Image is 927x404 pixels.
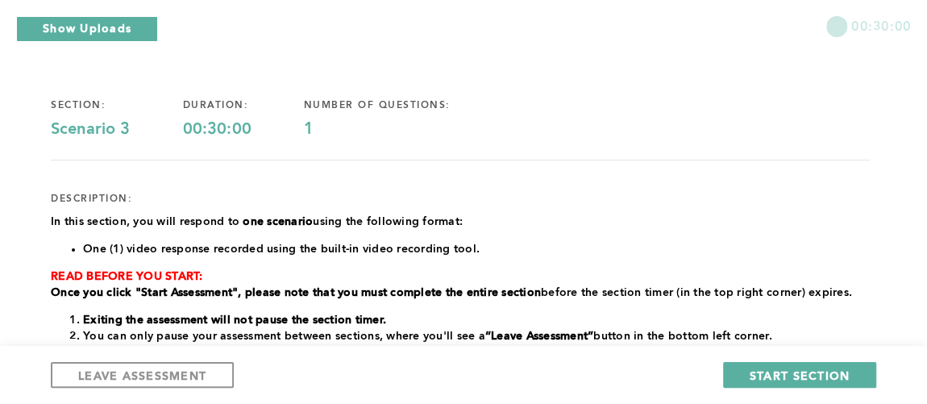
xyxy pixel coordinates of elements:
[16,16,158,42] button: Show Uploads
[723,362,876,388] button: START SECTION
[313,216,463,227] span: using the following format:
[851,16,911,35] span: 00:30:00
[83,244,480,255] span: One (1) video response recorded using the built-in video recording tool.
[243,216,313,227] strong: one scenario
[51,216,243,227] span: In this section, you will respond to
[304,99,503,112] div: number of questions:
[304,120,503,140] div: 1
[51,285,870,301] p: before the section timer (in the top right corner) expires.
[183,99,304,112] div: duration:
[51,193,132,206] div: description:
[51,271,203,282] strong: READ BEFORE YOU START:
[51,120,183,140] div: Scenario 3
[750,368,850,383] span: START SECTION
[485,331,594,342] strong: “Leave Assessment”
[51,99,183,112] div: section:
[183,120,304,140] div: 00:30:00
[51,287,541,298] strong: Once you click "Start Assessment", please note that you must complete the entire section
[78,368,206,383] span: LEAVE ASSESSMENT
[51,362,234,388] button: LEAVE ASSESSMENT
[83,328,870,344] li: You can only pause your assessment between sections, where you'll see a button in the bottom left...
[83,314,386,326] strong: Exiting the assessment will not pause the section timer.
